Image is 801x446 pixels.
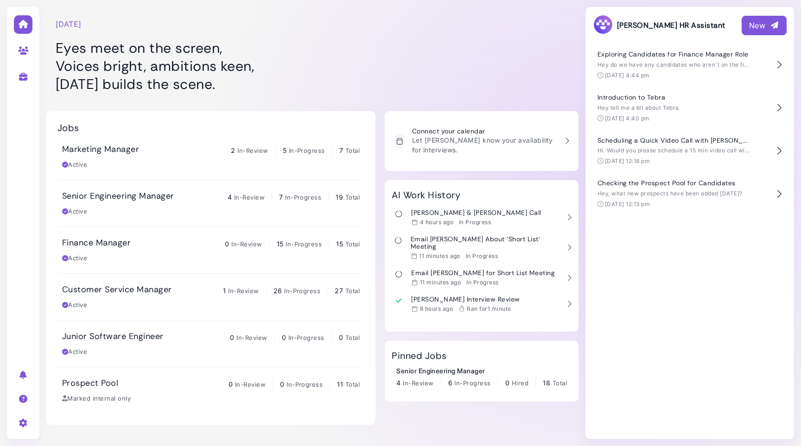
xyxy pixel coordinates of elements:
[288,334,324,341] span: In-Progress
[57,274,364,320] a: Customer Service Manager 1 In-Review 26 In-Progress 27 Total Active
[345,147,360,154] span: Total
[57,367,364,414] a: Prospect Pool 0 In-Review 0 In-Progress 11 Total Marked internal only
[339,146,343,154] span: 7
[505,379,509,387] span: 0
[605,201,650,207] time: [DATE] 12:13 pm
[605,72,650,79] time: [DATE] 4:44 pm
[336,193,343,201] span: 19
[279,193,283,201] span: 7
[396,366,567,376] div: Senior Engineering Manager
[389,123,574,159] a: Connect your calendar Let [PERSON_NAME] know your availability for interviews.
[283,146,286,154] span: 5
[235,381,266,388] span: In-Review
[454,379,490,387] span: In-Progress
[236,334,267,341] span: In-Review
[412,127,558,135] h3: Connect your calendar
[228,287,259,295] span: In-Review
[420,279,461,286] time: Sep 16, 2025
[223,287,226,295] span: 1
[409,322,559,338] h3: [PERSON_NAME]'s Customer Service Manager Evaluation
[56,39,386,93] h1: Eyes meet on the screen, Voices bright, ambitions keen, [DATE] builds the scene.
[231,240,262,248] span: In-Review
[234,194,265,201] span: In-Review
[62,378,118,389] h3: Prospect Pool
[396,366,567,388] a: Senior Engineering Manager 4 In-Review 6 In-Progress 0 Hired 18 Total
[420,305,453,312] time: Sep 16, 2025
[229,380,233,388] span: 0
[285,194,321,201] span: In-Progress
[56,19,82,30] time: [DATE]
[392,189,460,201] h2: AI Work History
[57,227,364,273] a: Finance Manager 0 In-Review 15 In-Progress 15 Total Active
[228,193,232,201] span: 4
[749,20,779,31] div: New
[289,147,325,154] span: In-Progress
[396,379,400,387] span: 4
[280,380,284,388] span: 0
[339,333,343,341] span: 0
[62,160,87,170] div: Active
[345,287,360,295] span: Total
[598,137,750,144] h4: Scheduling a Quick Video Call with [PERSON_NAME]
[231,146,235,154] span: 2
[345,240,360,248] span: Total
[593,44,787,87] button: Exploring Candidates for Finance Manager Role Hey do we have any candidates who aren't on the fin...
[345,381,360,388] span: Total
[412,135,558,155] p: Let [PERSON_NAME] know your availability for interviews.
[230,333,234,341] span: 0
[459,219,491,226] div: In Progress
[282,333,286,341] span: 0
[598,104,680,111] span: Hey tell me a bit about Tebra.
[598,50,750,58] h4: Exploring Candidates for Finance Manager Role
[62,207,87,216] div: Active
[345,334,360,341] span: Total
[467,305,511,312] span: Ran for 1 minute
[62,347,87,357] div: Active
[273,287,282,295] span: 26
[403,379,433,387] span: In-Review
[593,172,787,215] button: Checking the Prospect Pool for Candidates Hey, what new prospects have been added [DATE]? [DATE] ...
[543,379,550,387] span: 18
[62,332,164,342] h3: Junior Software Engineer
[419,252,460,259] time: Sep 16, 2025
[598,179,750,187] h4: Checking the Prospect Pool for Candidates
[512,379,528,387] span: Hired
[286,381,323,388] span: In-Progress
[277,240,284,248] span: 15
[598,190,743,197] span: Hey, what new prospects have been added [DATE]?
[411,269,554,277] h3: Email [PERSON_NAME] for Short List Meeting
[466,279,498,286] div: In Progress
[411,295,520,303] h3: [PERSON_NAME] Interview Review
[605,115,650,122] time: [DATE] 4:40 pm
[598,94,750,101] h4: Introduction to Tebra
[411,235,560,251] h3: Email [PERSON_NAME] About 'Short List' Meeting
[336,240,343,248] span: 15
[286,240,322,248] span: In-Progress
[392,350,446,361] h2: Pinned Jobs
[62,254,87,263] div: Active
[593,14,725,36] h3: [PERSON_NAME] HR Assistant
[466,252,498,260] div: In Progress
[284,287,320,295] span: In-Progress
[57,180,364,226] a: Senior Engineering Manager 4 In-Review 7 In-Progress 19 Total Active
[593,130,787,173] button: Scheduling a Quick Video Call with [PERSON_NAME] Hi. Would you please schedule a 15 min video cal...
[420,219,453,226] time: Sep 16, 2025
[553,379,567,387] span: Total
[593,87,787,130] button: Introduction to Tebra Hey tell me a bit about Tebra. [DATE] 4:40 pm
[57,133,364,180] a: Marketing Manager 2 In-Review 5 In-Progress 7 Total Active
[62,144,139,155] h3: Marketing Manager
[337,380,343,388] span: 11
[742,16,787,35] button: New
[57,320,364,367] a: Junior Software Engineer 0 In-Review 0 In-Progress 0 Total Active
[62,191,174,201] h3: Senior Engineering Manager
[345,194,360,201] span: Total
[411,209,541,217] h3: [PERSON_NAME] & [PERSON_NAME] Call
[335,287,343,295] span: 27
[605,157,650,164] time: [DATE] 12:18 pm
[448,379,452,387] span: 6
[62,285,172,295] h3: Customer Service Manager
[57,122,79,133] h2: Jobs
[62,394,131,403] div: Marked internal only
[62,238,131,248] h3: Finance Manager
[62,301,87,310] div: Active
